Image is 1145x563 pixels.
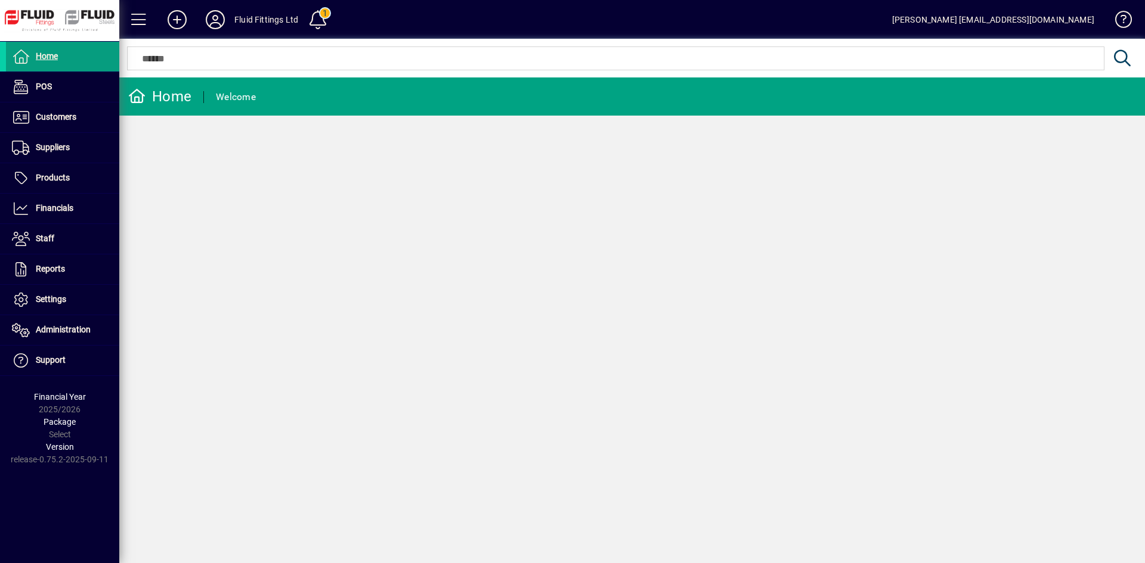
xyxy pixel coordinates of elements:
button: Profile [196,9,234,30]
div: Welcome [216,88,256,107]
span: POS [36,82,52,91]
div: Home [128,87,191,106]
span: Financials [36,203,73,213]
span: Customers [36,112,76,122]
a: Support [6,346,119,375]
span: Products [36,173,70,182]
a: Financials [6,194,119,223]
div: Fluid Fittings Ltd [234,10,298,29]
a: Suppliers [6,133,119,163]
span: Staff [36,234,54,243]
a: Settings [6,285,119,315]
a: POS [6,72,119,102]
span: Reports [36,264,65,273]
span: Home [36,51,58,61]
a: Knowledge Base [1106,2,1130,41]
span: Package [44,417,76,427]
a: Staff [6,224,119,254]
span: Suppliers [36,142,70,152]
span: Administration [36,325,91,334]
a: Customers [6,102,119,132]
a: Products [6,163,119,193]
span: Settings [36,294,66,304]
span: Support [36,355,66,365]
a: Administration [6,315,119,345]
a: Reports [6,254,119,284]
div: [PERSON_NAME] [EMAIL_ADDRESS][DOMAIN_NAME] [892,10,1094,29]
span: Version [46,442,74,452]
button: Add [158,9,196,30]
span: Financial Year [34,392,86,402]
